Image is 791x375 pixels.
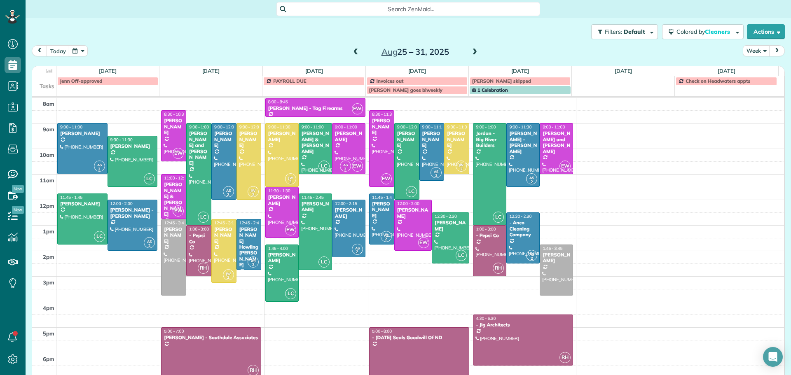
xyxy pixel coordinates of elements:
[110,137,133,142] span: 9:30 - 11:30
[251,259,255,263] span: AS
[268,105,363,111] div: [PERSON_NAME] - Tag Firearms
[747,24,785,39] button: Actions
[268,124,290,130] span: 9:00 - 11:30
[189,233,209,245] div: - Pepsi Co
[543,124,565,130] span: 9:00 - 11:00
[189,226,209,232] span: 1:00 - 3:00
[285,224,296,235] span: EW
[369,87,442,93] span: [PERSON_NAME] goes biweekly
[164,175,189,181] span: 11:00 - 12:45
[372,112,394,117] span: 8:30 - 11:30
[43,330,54,337] span: 5pm
[173,148,184,159] span: EW
[372,201,392,219] div: [PERSON_NAME]
[173,205,184,217] span: EW
[472,78,531,84] span: [PERSON_NAME] skipped
[335,124,357,130] span: 9:00 - 11:00
[47,45,70,56] button: today
[305,68,323,74] a: [DATE]
[248,191,258,199] small: 2
[456,165,466,173] small: 2
[164,112,186,117] span: 8:30 - 10:30
[624,28,646,35] span: Default
[318,161,330,172] span: LC
[718,68,735,74] a: [DATE]
[302,195,324,200] span: 11:45 - 2:45
[397,124,419,130] span: 9:00 - 12:00
[286,178,296,186] small: 2
[268,188,290,193] span: 11:30 - 1:30
[422,130,442,148] div: [PERSON_NAME]
[239,220,262,226] span: 12:45 - 2:45
[273,78,306,84] span: PAYROLL DUE
[352,161,363,172] span: EW
[372,335,467,340] div: - [DATE] Seals Goodwill Of ND
[60,130,105,136] div: [PERSON_NAME]
[335,207,363,219] div: [PERSON_NAME]
[268,99,288,105] span: 8:00 - 8:45
[144,173,155,184] span: LC
[32,45,47,56] button: prev
[559,161,571,172] span: EW
[434,220,467,232] div: [PERSON_NAME]
[377,78,404,84] span: Invoices out
[591,24,658,39] button: Filters: Default
[318,256,330,268] span: LC
[40,203,54,209] span: 12pm
[285,288,296,299] span: LC
[214,130,234,148] div: [PERSON_NAME]
[214,226,234,244] div: [PERSON_NAME]
[763,347,783,367] div: Open Intercom Messenger
[493,263,504,274] span: RH
[60,195,82,200] span: 11:45 - 1:45
[743,45,770,56] button: Week
[110,201,133,206] span: 12:00 - 2:00
[94,165,105,173] small: 2
[110,143,155,149] div: [PERSON_NAME]
[40,151,54,158] span: 10am
[529,252,534,256] span: AS
[352,248,363,256] small: 2
[302,124,324,130] span: 9:00 - 11:00
[164,182,184,217] div: [PERSON_NAME] & [PERSON_NAME]
[239,130,259,148] div: [PERSON_NAME]
[226,188,231,193] span: AS
[189,130,209,166] div: [PERSON_NAME] and [PERSON_NAME]
[189,124,209,130] span: 9:00 - 1:00
[198,212,209,223] span: LC
[662,24,744,39] button: Colored byCleaners
[94,231,105,242] span: LC
[381,235,391,243] small: 2
[43,279,54,286] span: 3pm
[769,45,785,56] button: next
[164,226,184,244] div: [PERSON_NAME]
[527,255,537,263] small: 2
[12,185,24,193] span: New
[475,233,504,238] div: - Pepsi Co
[268,130,296,142] div: [PERSON_NAME]
[422,124,445,130] span: 9:00 - 11:15
[198,263,209,274] span: RH
[164,335,259,340] div: [PERSON_NAME] - Southdale Associates
[397,130,417,148] div: [PERSON_NAME]
[60,124,82,130] span: 9:00 - 11:00
[202,68,220,74] a: [DATE]
[43,254,54,260] span: 2pm
[587,24,658,39] a: Filters: Default
[43,305,54,311] span: 4pm
[250,188,256,193] span: JW
[509,214,531,219] span: 12:30 - 2:30
[372,195,394,200] span: 11:45 - 1:45
[223,191,234,199] small: 2
[60,78,102,84] span: Jenn Off-approved
[381,173,392,184] span: EW
[447,130,467,148] div: [PERSON_NAME]
[99,68,117,74] a: [DATE]
[431,172,441,179] small: 2
[239,226,259,268] div: [PERSON_NAME] Howling [PERSON_NAME]
[493,212,504,223] span: LC
[476,226,496,232] span: 1:00 - 3:00
[301,201,330,213] div: [PERSON_NAME]
[268,194,296,206] div: [PERSON_NAME]
[509,220,537,238] div: - Anco Cleaning Company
